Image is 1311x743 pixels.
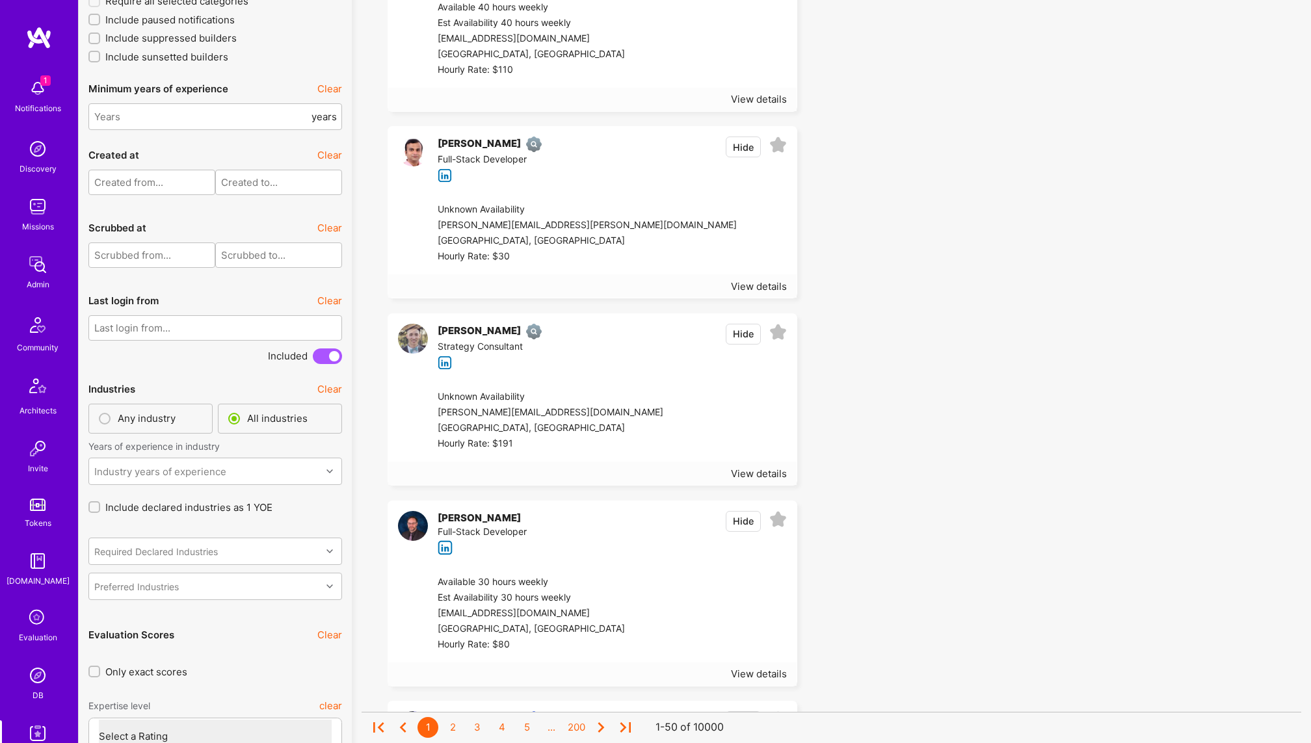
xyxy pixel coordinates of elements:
img: Architects [22,372,53,404]
div: [EMAIL_ADDRESS][DOMAIN_NAME] [438,31,625,47]
img: logo [26,26,52,49]
span: Expertise level [88,694,150,718]
div: View details [731,667,787,681]
img: Community [22,309,53,341]
div: 200 [566,717,587,738]
img: User Avatar [398,137,428,166]
div: View details [731,92,787,106]
div: 4 [492,717,512,738]
div: 2 [442,717,463,738]
button: Clear [317,382,342,396]
div: 1 [417,717,438,738]
div: Scrubbed at [88,221,146,235]
input: Scrubbed to... [215,242,342,268]
div: [DOMAIN_NAME] [7,574,70,588]
div: [PERSON_NAME] [438,511,521,525]
div: Hourly Rate: $110 [438,62,625,78]
div: Evaluation Scores [88,628,174,642]
img: selected [97,411,113,426]
button: Clear [317,148,342,162]
div: Est Availability 40 hours weekly [438,16,625,31]
div: [PERSON_NAME] [438,137,521,152]
div: Hourly Rate: $30 [438,249,737,265]
input: Years [94,100,309,133]
i: icon linkedIn [438,168,453,183]
span: Only exact scores [105,665,187,679]
input: Created from... [88,170,215,195]
div: Strategy Consultant [438,339,547,355]
div: Architects [20,404,57,417]
div: [PERSON_NAME][EMAIL_ADDRESS][DOMAIN_NAME] [438,405,663,421]
div: Industry years of experience [94,464,226,478]
img: Not Scrubbed [526,324,542,339]
input: Scrubbed from... [88,242,215,268]
div: Industries [88,382,135,396]
div: Full-Stack Developer [438,152,547,168]
div: Hourly Rate: $191 [438,436,663,452]
input: Created to... [215,170,342,195]
div: [PERSON_NAME] [438,324,521,339]
a: User Avatar [398,137,428,183]
img: User Avatar [398,324,428,354]
img: admin teamwork [25,252,51,278]
div: ... [541,717,562,738]
img: bell [25,75,51,101]
i: icon EmptyStar [769,324,787,341]
i: icon Chevron [326,583,333,590]
button: Hide [726,137,761,157]
div: Preferred Industries [94,579,179,593]
div: 3 [467,717,488,738]
button: Hide [726,324,761,345]
div: [GEOGRAPHIC_DATA], [GEOGRAPHIC_DATA] [438,47,625,62]
img: discovery [25,136,51,162]
i: icon EmptyStar [769,511,787,528]
img: teamwork [25,194,51,220]
div: Tokens [25,516,51,530]
div: 5 [516,717,537,738]
div: Last login from [88,294,159,307]
span: Include paused notifications [105,13,235,27]
span: Include sunsetted builders [105,50,228,64]
img: Not Scrubbed [526,137,542,152]
i: icon Chevron [326,548,333,554]
div: [GEOGRAPHIC_DATA], [GEOGRAPHIC_DATA] [438,233,737,249]
a: User Avatar [398,324,428,370]
div: Hourly Rate: $80 [438,637,625,653]
div: Minimum years of experience [88,82,228,96]
img: Admin Search [25,662,51,688]
button: Hide [726,511,761,532]
button: Clear [317,628,342,642]
div: [GEOGRAPHIC_DATA], [GEOGRAPHIC_DATA] [438,421,663,436]
button: Clear [317,82,342,96]
button: Clear [317,294,342,307]
div: Full-Stack Developer [438,525,527,540]
div: Discovery [20,162,57,176]
div: Missions [22,220,54,233]
span: years [311,110,337,124]
label: Years of experience in industry [88,440,342,452]
div: Available 30 hours weekly [438,575,625,590]
button: clear [319,694,342,718]
div: Created at [88,148,139,162]
div: 1-50 of 10000 [655,721,724,735]
i: icon linkedIn [438,356,453,371]
a: User Avatar [398,511,428,555]
button: Clear [317,221,342,235]
div: [GEOGRAPHIC_DATA], [GEOGRAPHIC_DATA] [438,621,625,637]
div: [EMAIL_ADDRESS][DOMAIN_NAME] [438,606,625,621]
div: Any industry [118,411,176,426]
div: Invite [28,462,48,475]
i: icon EmptyStar [769,137,787,154]
span: Include suppressed builders [105,31,237,45]
div: Est Availability 30 hours weekly [438,590,625,606]
img: User Avatar [398,511,428,541]
div: View details [731,280,787,293]
span: Included [268,349,308,363]
span: Include declared industries as 1 YOE [105,501,272,514]
i: icon Chevron [326,468,333,475]
img: guide book [25,548,51,574]
img: Invite [25,436,51,462]
i: icon linkedIn [438,540,453,555]
div: All industries [247,411,308,426]
input: Last login from... [88,315,342,341]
